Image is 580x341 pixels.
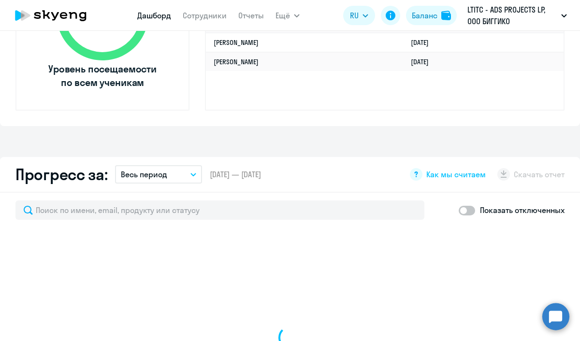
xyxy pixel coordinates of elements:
button: Ещё [275,6,300,25]
span: RU [350,10,359,21]
a: Отчеты [238,11,264,20]
input: Поиск по имени, email, продукту или статусу [15,200,424,220]
span: Ещё [275,10,290,21]
span: Как мы считаем [426,169,486,180]
div: Баланс [412,10,437,21]
a: Дашборд [137,11,171,20]
a: Сотрудники [183,11,227,20]
p: Показать отключенных [480,204,565,216]
button: RU [343,6,375,25]
button: Весь период [115,165,202,184]
h2: Прогресс за: [15,165,107,184]
a: [PERSON_NAME] [214,57,259,66]
a: [DATE] [411,57,436,66]
img: balance [441,11,451,20]
p: LTITC - ADS PROJECTS LP, ООО БИГГИКО [467,4,557,27]
span: Уровень посещаемости по всем ученикам [47,62,158,89]
button: LTITC - ADS PROJECTS LP, ООО БИГГИКО [463,4,572,27]
button: Балансbalance [406,6,457,25]
a: [DATE] [411,38,436,47]
a: [PERSON_NAME] [214,38,259,47]
span: [DATE] — [DATE] [210,169,261,180]
p: Весь период [121,169,167,180]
